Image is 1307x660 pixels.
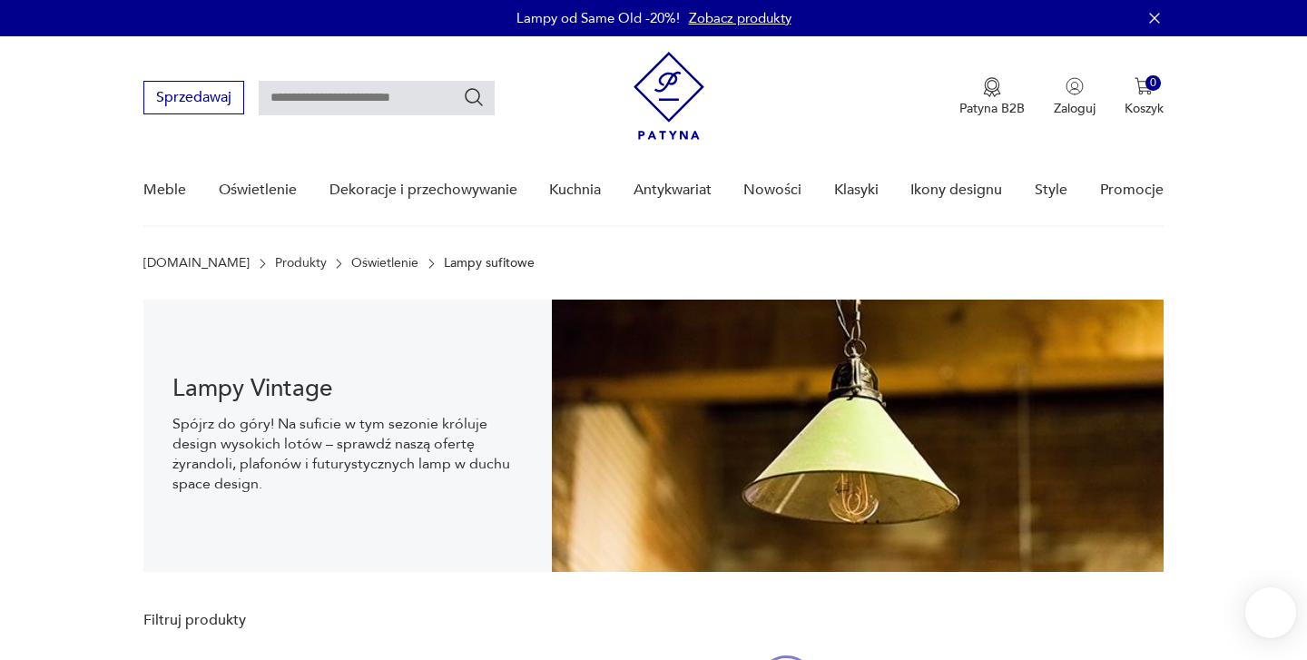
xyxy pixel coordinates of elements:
a: Nowości [743,155,801,225]
button: Sprzedawaj [143,81,244,114]
a: Promocje [1100,155,1164,225]
a: Ikona medaluPatyna B2B [959,77,1025,117]
h1: Lampy Vintage [172,378,522,399]
img: Ikonka użytkownika [1066,77,1084,95]
a: Zobacz produkty [689,9,791,27]
button: Szukaj [463,86,485,108]
p: Patyna B2B [959,100,1025,117]
img: Ikona koszyka [1135,77,1153,95]
a: Oświetlenie [219,155,297,225]
p: Lampy sufitowe [444,256,535,271]
a: Antykwariat [634,155,712,225]
a: Sprzedawaj [143,93,244,105]
img: Patyna - sklep z meblami i dekoracjami vintage [634,52,704,140]
p: Spójrz do góry! Na suficie w tym sezonie króluje design wysokich lotów – sprawdź naszą ofertę żyr... [172,414,522,494]
a: Dekoracje i przechowywanie [329,155,517,225]
p: Zaloguj [1054,100,1096,117]
button: Zaloguj [1054,77,1096,117]
a: Meble [143,155,186,225]
img: Lampy sufitowe w stylu vintage [552,300,1164,572]
img: Ikona medalu [983,77,1001,97]
a: Style [1035,155,1067,225]
div: 0 [1145,75,1161,91]
a: [DOMAIN_NAME] [143,256,250,271]
button: 0Koszyk [1125,77,1164,117]
a: Klasyki [834,155,879,225]
a: Kuchnia [549,155,601,225]
iframe: Smartsupp widget button [1245,587,1296,638]
a: Oświetlenie [351,256,418,271]
a: Ikony designu [910,155,1002,225]
p: Koszyk [1125,100,1164,117]
a: Produkty [275,256,327,271]
p: Filtruj produkty [143,610,366,630]
button: Patyna B2B [959,77,1025,117]
p: Lampy od Same Old -20%! [516,9,680,27]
